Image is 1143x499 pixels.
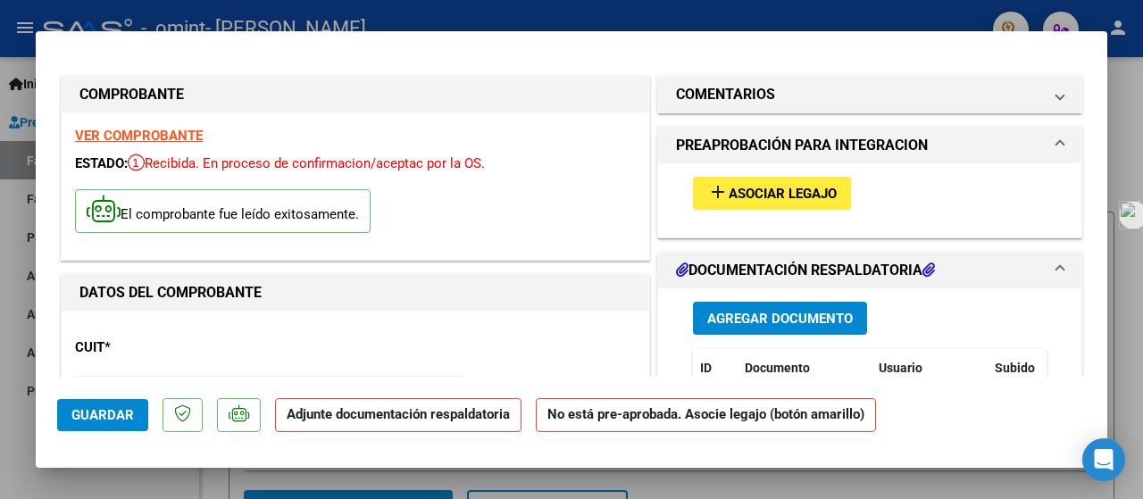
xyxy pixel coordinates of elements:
[995,361,1035,375] span: Subido
[536,398,876,433] strong: No está pre-aprobada. Asocie legajo (botón amarillo)
[658,128,1081,163] mat-expansion-panel-header: PREAPROBACIÓN PARA INTEGRACION
[707,181,729,203] mat-icon: add
[75,337,243,358] p: CUIT
[75,155,128,171] span: ESTADO:
[745,361,810,375] span: Documento
[1082,438,1125,481] div: Open Intercom Messenger
[676,260,935,281] h1: DOCUMENTACIÓN RESPALDATORIA
[693,302,867,335] button: Agregar Documento
[676,135,928,156] h1: PREAPROBACIÓN PARA INTEGRACION
[71,407,134,423] span: Guardar
[658,163,1081,237] div: PREAPROBACIÓN PARA INTEGRACION
[676,84,775,105] h1: COMENTARIOS
[693,177,851,210] button: Asociar Legajo
[75,189,371,233] p: El comprobante fue leído exitosamente.
[128,155,485,171] span: Recibida. En proceso de confirmacion/aceptac por la OS.
[658,77,1081,112] mat-expansion-panel-header: COMENTARIOS
[729,186,837,202] span: Asociar Legajo
[658,253,1081,288] mat-expansion-panel-header: DOCUMENTACIÓN RESPALDATORIA
[79,86,184,103] strong: COMPROBANTE
[879,361,922,375] span: Usuario
[57,399,148,431] button: Guardar
[75,128,203,144] a: VER COMPROBANTE
[707,311,853,327] span: Agregar Documento
[79,284,262,301] strong: DATOS DEL COMPROBANTE
[700,361,712,375] span: ID
[287,406,510,422] strong: Adjunte documentación respaldatoria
